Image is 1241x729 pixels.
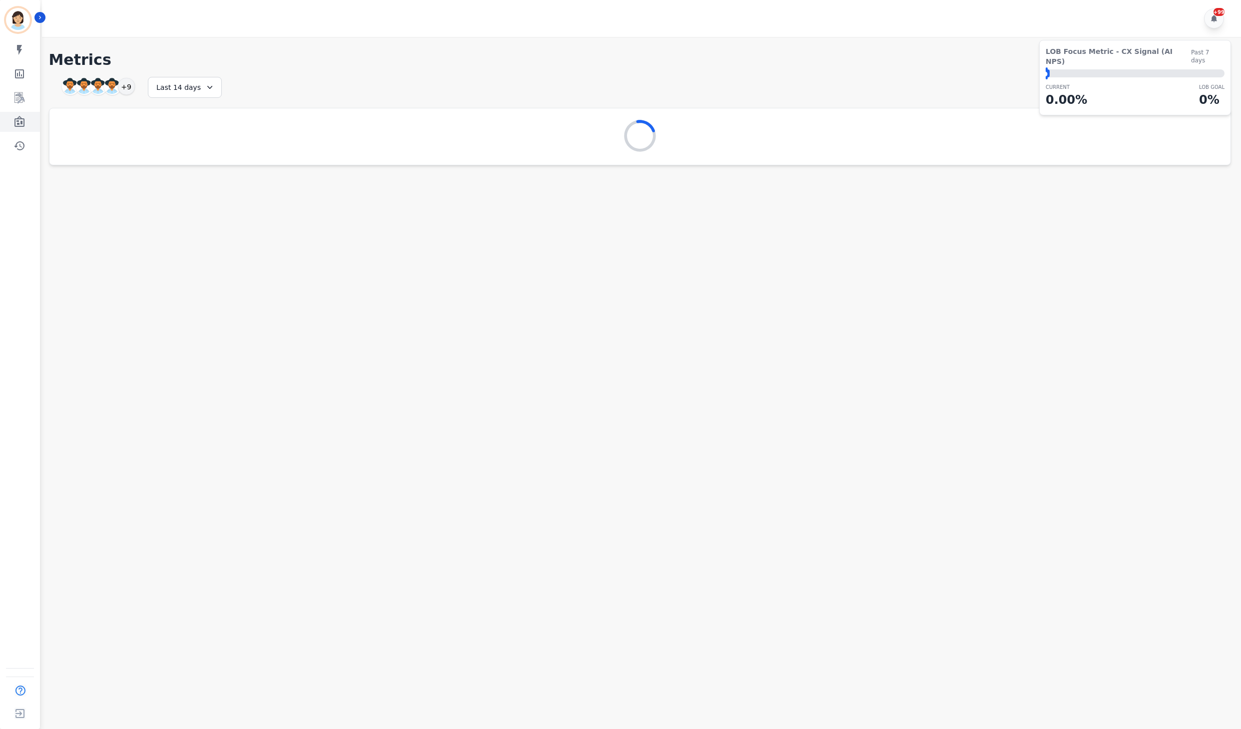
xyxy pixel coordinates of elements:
[6,8,30,32] img: Bordered avatar
[1046,69,1050,77] div: ⬤
[118,78,135,95] div: +9
[1199,83,1225,91] p: LOB Goal
[49,51,1232,69] h1: Metrics
[1214,8,1225,16] div: +99
[1199,91,1225,109] p: 0 %
[1046,46,1191,66] span: LOB Focus Metric - CX Signal (AI NPS)
[1046,83,1087,91] p: CURRENT
[148,77,222,98] div: Last 14 days
[1046,91,1087,109] p: 0.00 %
[1191,48,1225,64] span: Past 7 days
